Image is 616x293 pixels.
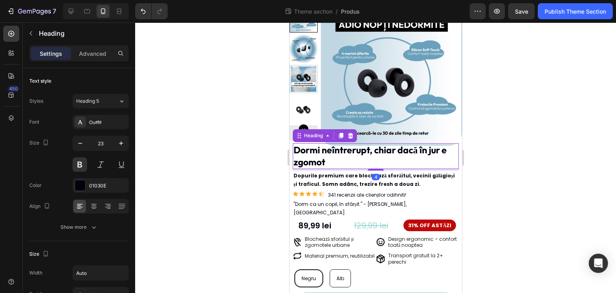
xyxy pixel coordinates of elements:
[29,77,51,85] div: Text style
[589,254,608,273] div: Open Intercom Messenger
[29,269,43,277] div: Width
[29,138,51,149] div: Size
[341,7,360,16] span: Produs
[8,85,19,92] div: 450
[73,94,129,108] button: Heading 5
[40,49,62,58] p: Settings
[29,118,39,126] div: Font
[29,249,51,260] div: Size
[135,3,168,19] div: Undo/Redo
[53,6,56,16] p: 7
[29,182,42,189] div: Color
[79,49,106,58] p: Advanced
[515,8,528,15] span: Save
[29,98,43,105] div: Styles
[508,3,535,19] button: Save
[29,220,129,234] button: Show more
[89,182,127,189] div: 01030E
[76,98,99,105] span: Heading 5
[61,223,98,231] div: Show more
[3,3,60,19] button: 7
[292,7,334,16] span: Theme section
[29,201,52,212] div: Align
[336,7,338,16] span: /
[538,3,613,19] button: Publish Theme Section
[290,22,462,293] iframe: Design area
[73,266,128,280] input: Auto
[89,119,127,126] div: Outfit
[545,7,606,16] div: Publish Theme Section
[39,28,126,38] p: Heading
